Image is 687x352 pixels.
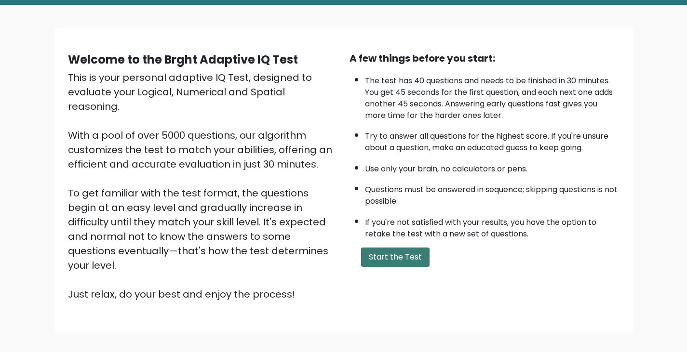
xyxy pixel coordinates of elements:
[365,70,620,121] li: The test has 40 questions and needs to be finished in 30 minutes. You get 45 seconds for the firs...
[365,179,620,207] li: Questions must be answered in sequence; skipping questions is not possible.
[365,158,620,175] li: Use only your brain, no calculators or pens.
[68,52,298,67] b: Welcome to the Brght Adaptive IQ Test
[350,51,620,65] div: A few things before you start:
[68,70,338,301] div: This is your personal adaptive IQ Test, designed to evaluate your Logical, Numerical and Spatial ...
[361,248,430,267] button: Start the Test
[365,212,620,240] li: If you're not satisfied with your results, you have the option to retake the test with a new set ...
[365,126,620,154] li: Try to answer all questions for the highest score. If you're unsure about a question, make an edu...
